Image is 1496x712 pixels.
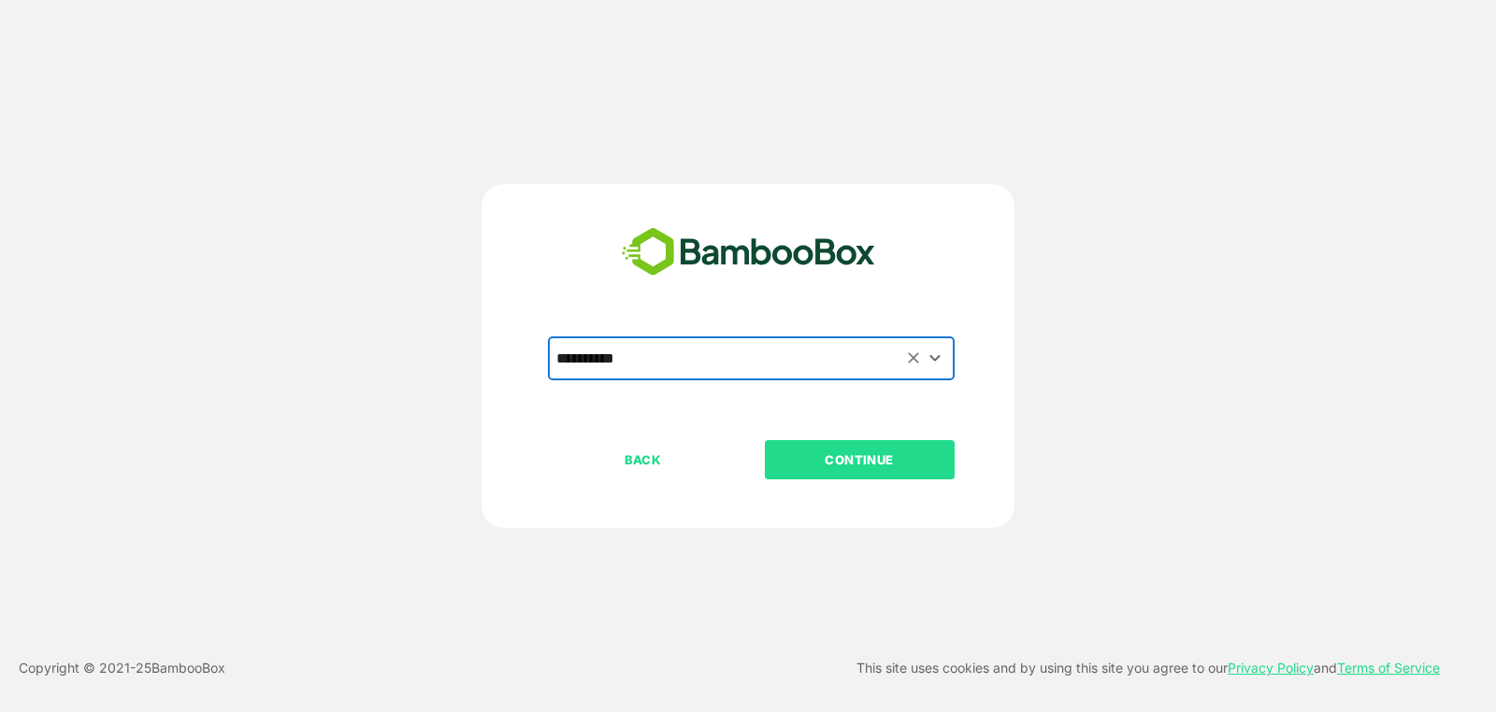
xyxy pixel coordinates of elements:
button: CONTINUE [765,440,955,479]
img: bamboobox [611,221,885,283]
a: Privacy Policy [1228,660,1314,676]
p: CONTINUE [766,449,953,470]
p: BACK [550,449,737,470]
p: Copyright © 2021- 25 BambooBox [19,657,225,679]
button: Clear [903,348,925,369]
p: This site uses cookies and by using this site you agree to our and [856,657,1440,679]
button: BACK [548,440,738,479]
a: Terms of Service [1337,660,1440,676]
button: Open [923,346,948,371]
